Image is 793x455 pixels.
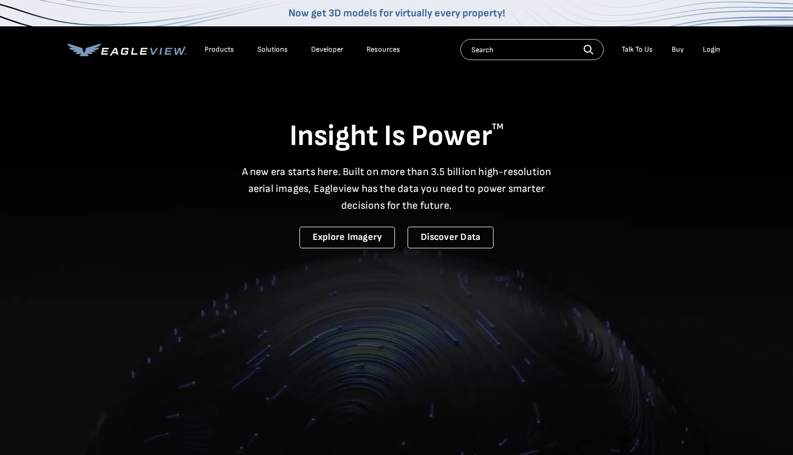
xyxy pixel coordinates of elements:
div: Talk To Us [622,45,653,54]
a: Buy [672,45,684,54]
sup: TM [492,122,504,132]
div: Resources [366,45,400,54]
div: Solutions [257,45,288,54]
input: Search [460,39,604,60]
h1: Insight Is Power [67,118,726,155]
a: Now get 3D models for virtually every property! [288,7,505,20]
a: Explore Imagery [299,227,395,248]
a: Discover Data [408,227,494,248]
div: Products [205,45,234,54]
a: Developer [311,45,343,54]
p: A new era starts here. Built on more than 3.5 billion high-resolution aerial images, Eagleview ha... [235,163,558,214]
div: Login [703,45,720,54]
